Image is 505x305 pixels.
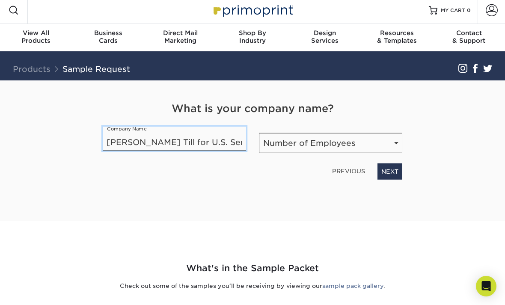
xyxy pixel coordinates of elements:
[72,29,145,44] div: Cards
[6,262,499,275] h2: What's in the Sample Packet
[288,24,361,51] a: DesignServices
[217,24,289,51] a: Shop ByIndustry
[62,64,130,74] a: Sample Request
[377,163,402,179] a: NEXT
[433,24,505,51] a: Contact& Support
[210,1,295,19] img: Primoprint
[288,29,361,37] span: Design
[329,164,368,178] a: PREVIOUS
[288,29,361,44] div: Services
[441,7,465,14] span: MY CART
[361,29,433,44] div: & Templates
[6,281,499,290] p: Check out some of the samples you’ll be receiving by viewing our .
[433,29,505,37] span: Contact
[476,276,496,296] div: Open Intercom Messenger
[144,29,217,37] span: Direct Mail
[433,29,505,44] div: & Support
[13,64,50,74] a: Products
[144,29,217,44] div: Marketing
[361,24,433,51] a: Resources& Templates
[467,7,471,13] span: 0
[103,101,402,116] h4: What is your company name?
[217,29,289,44] div: Industry
[322,282,383,289] a: sample pack gallery
[217,29,289,37] span: Shop By
[361,29,433,37] span: Resources
[72,29,145,37] span: Business
[144,24,217,51] a: Direct MailMarketing
[72,24,145,51] a: BusinessCards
